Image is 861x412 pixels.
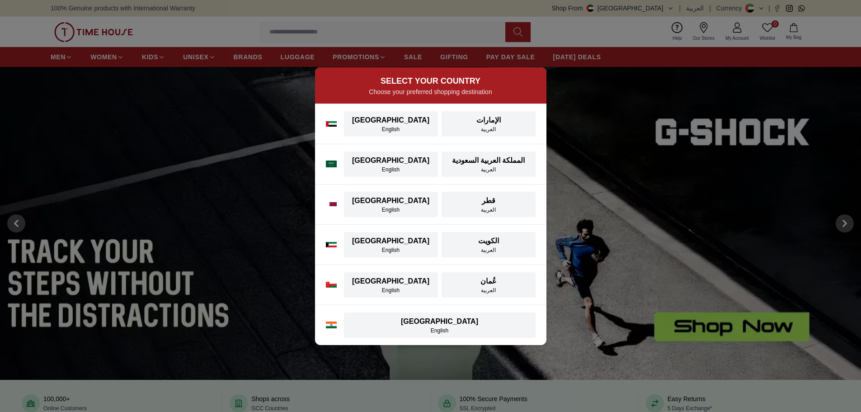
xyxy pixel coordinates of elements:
[349,327,530,334] div: English
[326,242,337,247] img: Kuwait flag
[326,322,337,329] img: India flag
[447,276,530,287] div: عُمان
[447,195,530,206] div: قطر
[344,313,536,338] button: [GEOGRAPHIC_DATA]English
[349,236,433,246] div: [GEOGRAPHIC_DATA]
[447,246,530,254] div: العربية
[326,282,337,288] img: Oman flag
[442,192,536,217] button: قطرالعربية
[447,115,530,126] div: الإمارات
[447,126,530,133] div: العربية
[326,75,536,87] h2: SELECT YOUR COUNTRY
[349,155,433,166] div: [GEOGRAPHIC_DATA]
[349,287,433,294] div: English
[442,272,536,298] button: عُمانالعربية
[442,111,536,137] button: الإماراتالعربية
[349,276,433,287] div: [GEOGRAPHIC_DATA]
[349,206,433,213] div: English
[447,206,530,213] div: العربية
[447,236,530,246] div: الكويت
[349,246,433,254] div: English
[349,126,433,133] div: English
[349,195,433,206] div: [GEOGRAPHIC_DATA]
[326,202,337,207] img: Qatar flag
[344,152,438,177] button: [GEOGRAPHIC_DATA]English
[344,272,438,298] button: [GEOGRAPHIC_DATA]English
[344,111,438,137] button: [GEOGRAPHIC_DATA]English
[442,232,536,257] button: الكويتالعربية
[447,166,530,173] div: العربية
[326,87,536,96] p: Choose your preferred shopping destination
[442,152,536,177] button: المملكة العربية السعوديةالعربية
[326,161,337,168] img: Saudi Arabia flag
[447,155,530,166] div: المملكة العربية السعودية
[344,232,438,257] button: [GEOGRAPHIC_DATA]English
[447,287,530,294] div: العربية
[326,121,337,127] img: UAE flag
[344,192,438,217] button: [GEOGRAPHIC_DATA]English
[349,115,433,126] div: [GEOGRAPHIC_DATA]
[349,316,530,327] div: [GEOGRAPHIC_DATA]
[349,166,433,173] div: English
